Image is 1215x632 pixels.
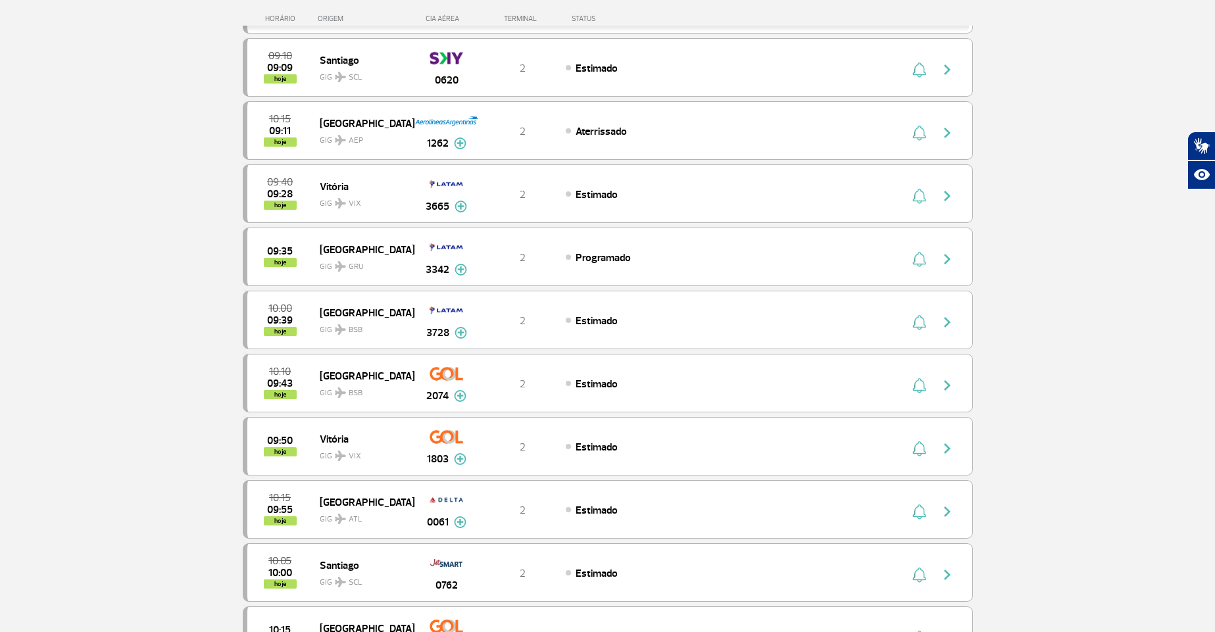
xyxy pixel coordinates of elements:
span: 2 [520,504,526,517]
img: seta-direita-painel-voo.svg [939,125,955,141]
img: destiny_airplane.svg [335,135,346,145]
img: mais-info-painel-voo.svg [454,453,466,465]
span: 3342 [426,262,449,278]
div: HORÁRIO [247,14,318,23]
img: mais-info-painel-voo.svg [455,264,467,276]
span: SCL [349,577,362,589]
img: sino-painel-voo.svg [912,377,926,393]
span: Estimado [576,314,618,328]
img: sino-painel-voo.svg [912,62,926,78]
span: GIG [320,64,404,84]
span: 2074 [426,388,449,404]
img: seta-direita-painel-voo.svg [939,504,955,520]
span: GIG [320,191,404,210]
span: hoje [264,327,297,336]
span: 2 [520,441,526,454]
img: seta-direita-painel-voo.svg [939,251,955,267]
span: BSB [349,387,362,399]
span: 2 [520,314,526,328]
span: 2025-08-26 10:15:00 [269,114,291,124]
span: 2025-08-26 10:10:00 [269,367,291,376]
span: GIG [320,380,404,399]
span: Vitória [320,430,404,447]
span: 2 [520,567,526,580]
span: hoje [264,74,297,84]
span: GIG [320,317,404,336]
span: 2025-08-26 10:00:00 [268,304,292,313]
span: hoje [264,137,297,147]
img: sino-painel-voo.svg [912,251,926,267]
img: destiny_airplane.svg [335,514,346,524]
button: Abrir recursos assistivos. [1187,160,1215,189]
img: mais-info-painel-voo.svg [454,516,466,528]
span: VIX [349,198,361,210]
span: [GEOGRAPHIC_DATA] [320,241,404,258]
span: hoje [264,516,297,525]
div: TERMINAL [480,14,565,23]
img: sino-painel-voo.svg [912,188,926,204]
span: 2025-08-26 09:35:00 [267,247,293,256]
span: Programado [576,251,631,264]
span: hoje [264,390,297,399]
span: 0061 [427,514,449,530]
span: 3728 [426,325,449,341]
span: GRU [349,261,364,273]
img: seta-direita-painel-voo.svg [939,314,955,330]
span: 2 [520,251,526,264]
div: STATUS [565,14,672,23]
img: mais-info-painel-voo.svg [454,390,466,402]
span: GIG [320,128,404,147]
span: ATL [349,514,362,525]
span: GIG [320,506,404,525]
span: Estimado [576,377,618,391]
span: 1262 [427,135,449,151]
span: Vitória [320,178,404,195]
img: sino-painel-voo.svg [912,504,926,520]
img: seta-direita-painel-voo.svg [939,441,955,456]
span: AEP [349,135,363,147]
span: 3665 [426,199,449,214]
span: Aterrissado [576,125,627,138]
span: 2 [520,377,526,391]
span: [GEOGRAPHIC_DATA] [320,493,404,510]
span: 1803 [427,451,449,467]
span: 2025-08-26 10:15:00 [269,493,291,502]
span: 2025-08-26 09:43:00 [267,379,293,388]
span: 2025-08-26 10:00:00 [268,568,292,577]
img: destiny_airplane.svg [335,261,346,272]
img: destiny_airplane.svg [335,387,346,398]
span: hoje [264,201,297,210]
img: seta-direita-painel-voo.svg [939,62,955,78]
span: 0762 [435,577,458,593]
img: sino-painel-voo.svg [912,314,926,330]
span: Santiago [320,51,404,68]
span: Estimado [576,441,618,454]
span: 2 [520,62,526,75]
img: mais-info-painel-voo.svg [454,137,466,149]
img: destiny_airplane.svg [335,450,346,461]
img: seta-direita-painel-voo.svg [939,567,955,583]
img: destiny_airplane.svg [335,577,346,587]
span: 2 [520,125,526,138]
span: GIG [320,443,404,462]
img: seta-direita-painel-voo.svg [939,188,955,204]
button: Abrir tradutor de língua de sinais. [1187,132,1215,160]
div: Plugin de acessibilidade da Hand Talk. [1187,132,1215,189]
span: 2025-08-26 09:09:00 [267,63,293,72]
span: [GEOGRAPHIC_DATA] [320,304,404,321]
span: 2025-08-26 09:55:00 [267,505,293,514]
span: 2025-08-26 09:11:00 [269,126,291,135]
div: CIA AÉREA [414,14,480,23]
span: hoje [264,579,297,589]
span: hoje [264,447,297,456]
span: BSB [349,324,362,336]
span: VIX [349,450,361,462]
span: 2025-08-26 09:28:00 [267,189,293,199]
span: GIG [320,254,404,273]
span: Estimado [576,504,618,517]
span: 2 [520,188,526,201]
img: sino-painel-voo.svg [912,125,926,141]
span: 2025-08-26 09:10:00 [268,51,292,61]
span: 2025-08-26 09:39:00 [267,316,293,325]
span: Estimado [576,62,618,75]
